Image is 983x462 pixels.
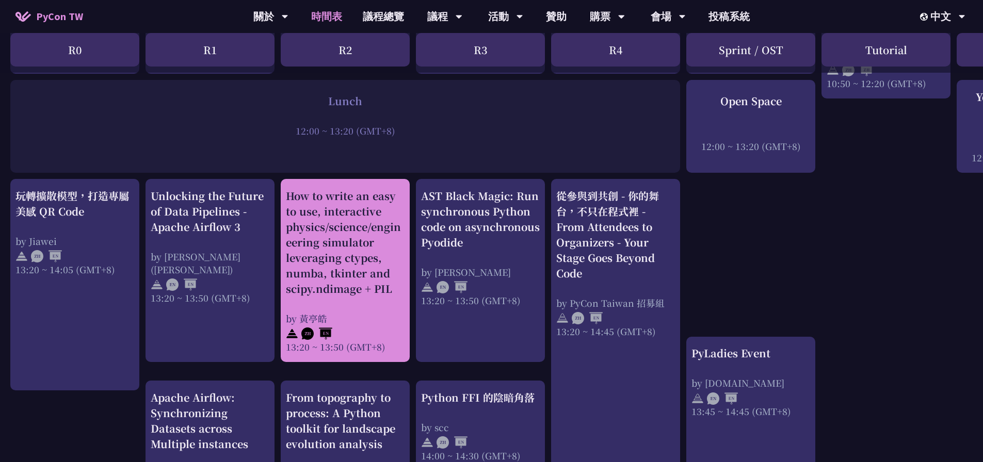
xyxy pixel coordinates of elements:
[286,312,405,325] div: by 黃亭皓
[421,390,540,462] a: Python FFI 的陰暗角落 by scc 14:00 ~ 14:30 (GMT+8)
[691,405,810,418] div: 13:45 ~ 14:45 (GMT+8)
[151,188,269,353] a: Unlocking the Future of Data Pipelines - Apache Airflow 3 by [PERSON_NAME] ([PERSON_NAME]) 13:20 ...
[556,296,675,309] div: by PyCon Taiwan 招募組
[691,93,810,108] div: Open Space
[691,376,810,389] div: by [DOMAIN_NAME]
[151,278,163,291] img: svg+xml;base64,PHN2ZyB4bWxucz0iaHR0cDovL3d3dy53My5vcmcvMjAwMC9zdmciIHdpZHRoPSIyNCIgaGVpZ2h0PSIyNC...
[421,188,540,353] a: AST Black Magic: Run synchronous Python code on asynchronous Pyodide by [PERSON_NAME] 13:20 ~ 13:...
[146,33,275,67] div: R1
[15,263,134,276] div: 13:20 ~ 14:05 (GMT+8)
[151,291,269,304] div: 13:20 ~ 13:50 (GMT+8)
[572,312,603,324] img: ZHEN.371966e.svg
[15,124,675,137] div: 12:00 ~ 13:20 (GMT+8)
[151,188,269,235] div: Unlocking the Future of Data Pipelines - Apache Airflow 3
[166,278,197,291] img: ENEN.5a408d1.svg
[36,9,83,24] span: PyCon TW
[556,325,675,338] div: 13:20 ~ 14:45 (GMT+8)
[15,93,675,108] div: Lunch
[421,294,540,307] div: 13:20 ~ 13:50 (GMT+8)
[437,436,468,449] img: ZHEN.371966e.svg
[286,188,405,296] div: How to write an easy to use, interactive physics/science/engineering simulator leveraging ctypes,...
[691,139,810,152] div: 12:00 ~ 13:20 (GMT+8)
[551,33,680,67] div: R4
[286,340,405,353] div: 13:20 ~ 13:50 (GMT+8)
[421,436,433,449] img: svg+xml;base64,PHN2ZyB4bWxucz0iaHR0cDovL3d3dy53My5vcmcvMjAwMC9zdmciIHdpZHRoPSIyNCIgaGVpZ2h0PSIyNC...
[827,77,945,90] div: 10:50 ~ 12:20 (GMT+8)
[556,188,675,281] div: 從參與到共創 - 你的舞台，不只在程式裡 - From Attendees to Organizers - Your Stage Goes Beyond Code
[821,33,950,67] div: Tutorial
[416,33,545,67] div: R3
[707,392,738,405] img: ENEN.5a408d1.svg
[31,250,62,262] img: ZHEN.371966e.svg
[691,345,810,361] div: PyLadies Event
[421,281,433,293] img: svg+xml;base64,PHN2ZyB4bWxucz0iaHR0cDovL3d3dy53My5vcmcvMjAwMC9zdmciIHdpZHRoPSIyNCIgaGVpZ2h0PSIyNC...
[421,421,540,434] div: by scc
[920,13,930,21] img: Locale Icon
[5,4,93,29] a: PyCon TW
[556,312,569,324] img: svg+xml;base64,PHN2ZyB4bWxucz0iaHR0cDovL3d3dy53My5vcmcvMjAwMC9zdmciIHdpZHRoPSIyNCIgaGVpZ2h0PSIyNC...
[151,390,269,452] div: Apache Airflow: Synchronizing Datasets across Multiple instances
[281,33,410,67] div: R2
[10,33,139,67] div: R0
[691,89,810,164] a: Open Space 12:00 ~ 13:20 (GMT+8)
[686,33,815,67] div: Sprint / OST
[286,390,405,452] div: From topography to process: A Python toolkit for landscape evolution analysis
[421,449,540,462] div: 14:00 ~ 14:30 (GMT+8)
[15,188,134,382] a: 玩轉擴散模型，打造專屬美感 QR Code by Jiawei 13:20 ~ 14:05 (GMT+8)
[421,390,540,405] div: Python FFI 的陰暗角落
[286,188,405,353] a: How to write an easy to use, interactive physics/science/engineering simulator leveraging ctypes,...
[15,188,134,219] div: 玩轉擴散模型，打造專屬美感 QR Code
[15,235,134,247] div: by Jiawei
[15,11,31,22] img: Home icon of PyCon TW 2025
[151,250,269,276] div: by [PERSON_NAME] ([PERSON_NAME])
[421,266,540,278] div: by [PERSON_NAME]
[286,327,298,340] img: svg+xml;base64,PHN2ZyB4bWxucz0iaHR0cDovL3d3dy53My5vcmcvMjAwMC9zdmciIHdpZHRoPSIyNCIgaGVpZ2h0PSIyNC...
[301,327,332,340] img: ZHEN.371966e.svg
[15,250,28,262] img: svg+xml;base64,PHN2ZyB4bWxucz0iaHR0cDovL3d3dy53My5vcmcvMjAwMC9zdmciIHdpZHRoPSIyNCIgaGVpZ2h0PSIyNC...
[437,281,468,293] img: ENEN.5a408d1.svg
[421,188,540,250] div: AST Black Magic: Run synchronous Python code on asynchronous Pyodide
[691,392,704,405] img: svg+xml;base64,PHN2ZyB4bWxucz0iaHR0cDovL3d3dy53My5vcmcvMjAwMC9zdmciIHdpZHRoPSIyNCIgaGVpZ2h0PSIyNC...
